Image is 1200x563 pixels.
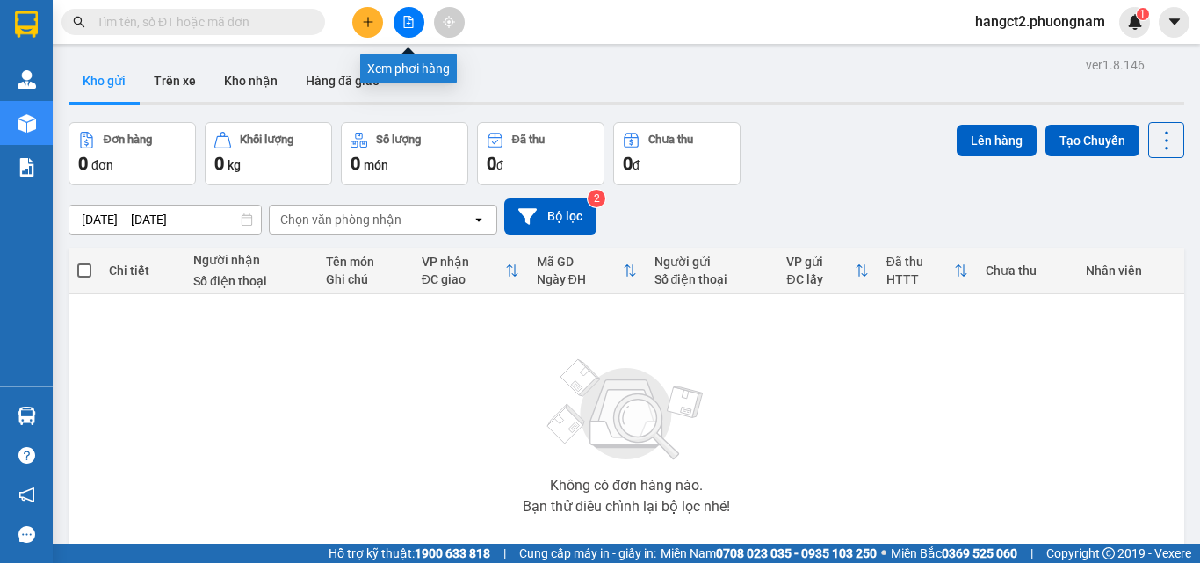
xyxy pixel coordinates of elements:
[942,546,1017,560] strong: 0369 525 060
[193,274,308,288] div: Số điện thoại
[1045,125,1139,156] button: Tạo Chuyến
[326,255,404,269] div: Tên món
[193,253,308,267] div: Người nhận
[443,16,455,28] span: aim
[472,213,486,227] svg: open
[654,272,770,286] div: Số điện thoại
[503,544,506,563] span: |
[364,158,388,172] span: món
[881,550,886,557] span: ⚪️
[477,122,604,185] button: Đã thu0đ
[537,255,623,269] div: Mã GD
[69,60,140,102] button: Kho gửi
[228,158,241,172] span: kg
[1102,547,1115,559] span: copyright
[402,16,415,28] span: file-add
[240,134,293,146] div: Khối lượng
[329,544,490,563] span: Hỗ trợ kỹ thuật:
[537,272,623,286] div: Ngày ĐH
[1127,14,1143,30] img: icon-new-feature
[376,134,421,146] div: Số lượng
[961,11,1119,32] span: hangct2.phuongnam
[986,263,1067,278] div: Chưa thu
[97,12,304,32] input: Tìm tên, số ĐT hoặc mã đơn
[777,248,877,294] th: Toggle SortBy
[214,153,224,174] span: 0
[326,272,404,286] div: Ghi chú
[1030,544,1033,563] span: |
[69,122,196,185] button: Đơn hàng0đơn
[523,500,730,514] div: Bạn thử điều chỉnh lại bộ lọc nhé!
[661,544,877,563] span: Miền Nam
[878,248,978,294] th: Toggle SortBy
[539,349,714,472] img: svg+xml;base64,PHN2ZyBjbGFzcz0ibGlzdC1wbHVnX19zdmciIHhtbG5zPSJodHRwOi8vd3d3LnczLm9yZy8yMDAwL3N2Zy...
[886,272,955,286] div: HTTT
[78,153,88,174] span: 0
[434,7,465,38] button: aim
[654,255,770,269] div: Người gửi
[351,153,360,174] span: 0
[504,198,596,235] button: Bộ lọc
[716,546,877,560] strong: 0708 023 035 - 0935 103 250
[528,248,646,294] th: Toggle SortBy
[104,134,152,146] div: Đơn hàng
[292,60,394,102] button: Hàng đã giao
[648,134,693,146] div: Chưa thu
[588,190,605,207] sup: 2
[18,114,36,133] img: warehouse-icon
[957,125,1037,156] button: Lên hàng
[140,60,210,102] button: Trên xe
[91,158,113,172] span: đơn
[18,70,36,89] img: warehouse-icon
[623,153,633,174] span: 0
[69,206,261,234] input: Select a date range.
[633,158,640,172] span: đ
[18,447,35,464] span: question-circle
[210,60,292,102] button: Kho nhận
[1086,55,1145,75] div: ver 1.8.146
[422,272,505,286] div: ĐC giao
[352,7,383,38] button: plus
[18,487,35,503] span: notification
[786,272,854,286] div: ĐC lấy
[415,546,490,560] strong: 1900 633 818
[109,263,176,278] div: Chi tiết
[341,122,468,185] button: Số lượng0món
[891,544,1017,563] span: Miền Bắc
[886,255,955,269] div: Đã thu
[413,248,528,294] th: Toggle SortBy
[280,211,401,228] div: Chọn văn phòng nhận
[1086,263,1175,278] div: Nhân viên
[422,255,505,269] div: VP nhận
[362,16,374,28] span: plus
[1167,14,1182,30] span: caret-down
[18,407,36,425] img: warehouse-icon
[487,153,496,174] span: 0
[1139,8,1146,20] span: 1
[519,544,656,563] span: Cung cấp máy in - giấy in:
[394,7,424,38] button: file-add
[786,255,854,269] div: VP gửi
[18,526,35,543] span: message
[613,122,741,185] button: Chưa thu0đ
[512,134,545,146] div: Đã thu
[1137,8,1149,20] sup: 1
[550,479,703,493] div: Không có đơn hàng nào.
[496,158,503,172] span: đ
[1159,7,1189,38] button: caret-down
[15,11,38,38] img: logo-vxr
[205,122,332,185] button: Khối lượng0kg
[73,16,85,28] span: search
[18,158,36,177] img: solution-icon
